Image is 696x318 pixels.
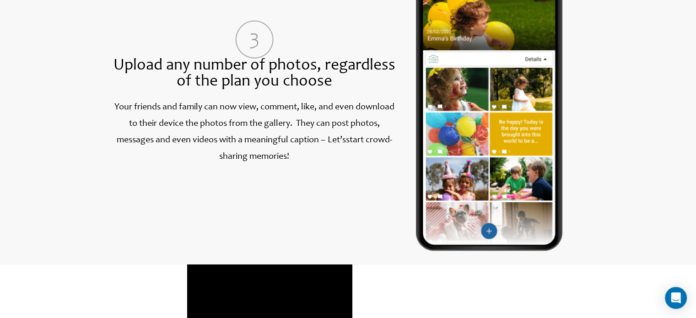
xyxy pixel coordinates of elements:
[219,136,392,162] label: start crowd-sharing memories!
[113,58,395,90] span: Upload any number of photos, regardless of the plan you choose
[665,287,687,309] div: Open Intercom Messenger
[114,103,394,162] label: Your friends and family can now view, comment, like, and even download to their device the photos...
[236,21,273,58] img: hiw_step_three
